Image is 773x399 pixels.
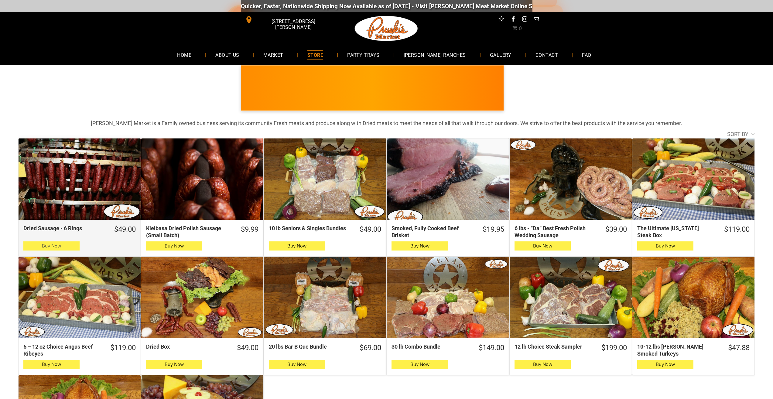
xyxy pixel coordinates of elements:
[392,360,448,369] button: Buy Now
[91,120,682,126] strong: [PERSON_NAME] Market is a Family owned business serving its community Fresh meats and produce alo...
[269,360,325,369] button: Buy Now
[728,343,750,353] div: $47.88
[515,360,571,369] button: Buy Now
[146,225,230,239] div: Kielbasa Dried Polish Sausage (Small Batch)
[23,360,80,369] button: Buy Now
[605,225,627,234] div: $39.00
[168,47,200,63] a: HOME
[453,92,573,102] span: [PERSON_NAME] MARKET
[141,257,263,338] a: Dried Box
[573,47,600,63] a: FAQ
[387,225,509,239] a: $19.95Smoked, Fully Cooked Beef Brisket
[338,47,388,63] a: PARTY TRAYS
[724,225,750,234] div: $119.00
[510,138,632,220] a: 6 lbs - “Da” Best Fresh Polish Wedding Sausage
[354,12,419,45] img: Pruski-s+Market+HQ+Logo2-1920w.png
[19,343,141,357] a: $119.006 – 12 oz Choice Angus Beef Ribeyes
[23,241,80,251] button: Buy Now
[526,47,567,63] a: CONTACT
[19,225,141,234] a: $49.00Dried Sausage - 6 Rings
[254,15,332,33] span: [STREET_ADDRESS][PERSON_NAME]
[410,243,429,249] span: Buy Now
[141,225,263,239] a: $9.99Kielbasa Dried Polish Sausage (Small Batch)
[533,361,552,367] span: Buy Now
[264,225,386,234] a: $49.0010 lb Seniors & Singles Bundles
[515,343,590,350] div: 12 lb Choice Steak Sampler
[287,243,306,249] span: Buy Now
[410,361,429,367] span: Buy Now
[510,343,632,353] a: $199.0012 lb Choice Steak Sampler
[387,257,509,338] a: 30 lb Combo Bundle
[637,360,693,369] button: Buy Now
[110,343,136,353] div: $119.00
[601,343,627,353] div: $199.00
[387,138,509,220] a: Smoked, Fully Cooked Beef Brisket
[114,225,136,234] div: $49.00
[146,343,226,350] div: Dried Box
[19,257,141,338] a: 6 – 12 oz Choice Angus Beef Ribeyes
[269,343,348,350] div: 20 lbs Bar B Que Bundle
[521,15,528,25] a: instagram
[360,343,381,353] div: $69.00
[269,225,348,232] div: 10 lb Seniors & Singles Bundles
[165,243,184,249] span: Buy Now
[264,343,386,353] a: $69.0020 lbs Bar B Que Bundle
[637,241,693,251] button: Buy Now
[287,361,306,367] span: Buy Now
[19,138,141,220] a: Dried Sausage - 6 Rings
[656,361,675,367] span: Buy Now
[141,343,263,353] a: $49.00Dried Box
[237,343,258,353] div: $49.00
[387,343,509,353] a: $149.0030 lb Combo Bundle
[392,241,448,251] button: Buy Now
[515,225,594,239] div: 6 lbs - “Da” Best Fresh Polish Wedding Sausage
[241,225,258,234] div: $9.99
[254,47,292,63] a: MARKET
[519,26,522,31] span: 0
[532,15,540,25] a: email
[141,138,263,220] a: Kielbasa Dried Polish Sausage (Small Batch)
[510,257,632,338] a: 12 lb Choice Steak Sampler
[632,138,754,220] a: The Ultimate Texas Steak Box
[241,15,334,25] a: [STREET_ADDRESS][PERSON_NAME]
[481,47,521,63] a: GALLERY
[498,15,505,25] a: Social network
[23,225,103,232] div: Dried Sausage - 6 Rings
[146,360,202,369] button: Buy Now
[632,257,754,338] a: 10-12 lbs Pruski&#39;s Smoked Turkeys
[395,47,475,63] a: [PERSON_NAME] RANCHES
[515,241,571,251] button: Buy Now
[509,15,517,25] a: facebook
[637,225,713,239] div: The Ultimate [US_STATE] Steak Box
[360,225,381,234] div: $49.00
[146,241,202,251] button: Buy Now
[632,343,754,357] a: $47.8810-12 lbs [PERSON_NAME] Smoked Turkeys
[165,361,184,367] span: Buy Now
[479,343,504,353] div: $149.00
[206,47,248,63] a: ABOUT US
[269,241,325,251] button: Buy Now
[42,243,61,249] span: Buy Now
[392,225,471,239] div: Smoked, Fully Cooked Beef Brisket
[264,138,386,220] a: 10 lb Seniors &amp; Singles Bundles
[264,257,386,338] a: 20 lbs Bar B Que Bundle
[298,47,332,63] a: STORE
[513,3,572,10] a: [DOMAIN_NAME][URL]
[632,225,754,239] a: $119.00The Ultimate [US_STATE] Steak Box
[483,225,504,234] div: $19.95
[392,343,467,350] div: 30 lb Combo Bundle
[510,225,632,239] a: $39.006 lbs - “Da” Best Fresh Polish Wedding Sausage
[637,343,717,357] div: 10-12 lbs [PERSON_NAME] Smoked Turkeys
[656,243,675,249] span: Buy Now
[533,243,552,249] span: Buy Now
[204,3,572,10] div: Quicker, Faster, Nationwide Shipping Now Available as of [DATE] - Visit [PERSON_NAME] Meat Market...
[23,343,99,357] div: 6 – 12 oz Choice Angus Beef Ribeyes
[42,361,61,367] span: Buy Now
